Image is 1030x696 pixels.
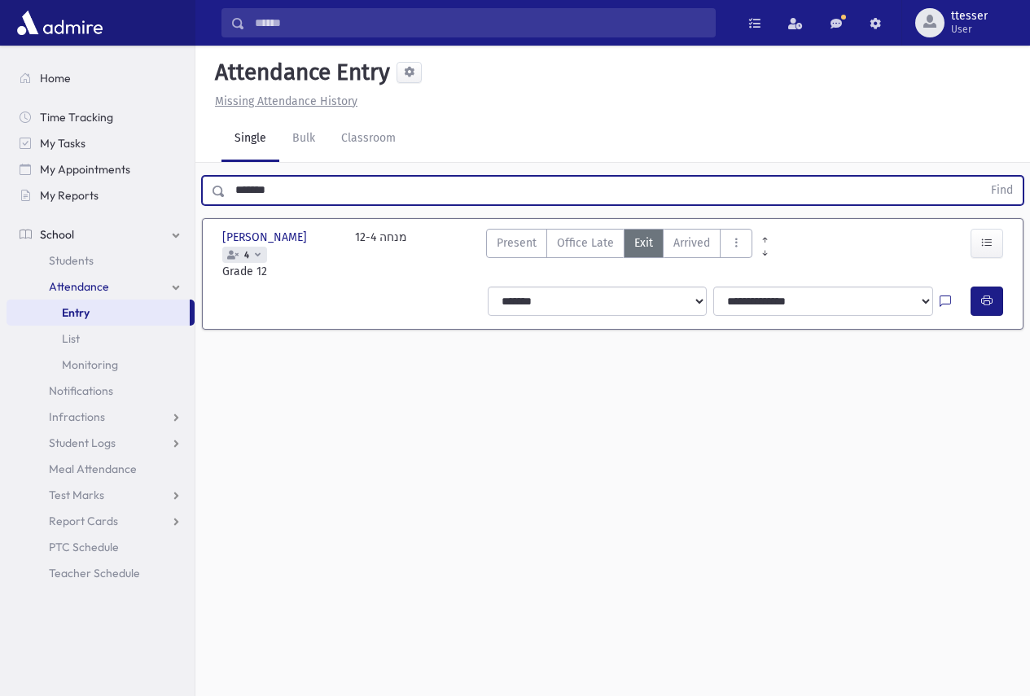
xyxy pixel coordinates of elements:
span: Grade 12 [222,263,339,280]
a: Teacher Schedule [7,560,195,586]
span: Exit [634,234,653,252]
span: Present [497,234,537,252]
span: Test Marks [49,488,104,502]
a: My Tasks [7,130,195,156]
button: Find [981,177,1023,204]
a: Single [221,116,279,162]
span: List [62,331,80,346]
span: My Appointments [40,162,130,177]
a: My Reports [7,182,195,208]
input: Search [245,8,715,37]
u: Missing Attendance History [215,94,357,108]
span: [PERSON_NAME] [222,229,310,246]
a: Missing Attendance History [208,94,357,108]
h5: Attendance Entry [208,59,390,86]
span: Time Tracking [40,110,113,125]
span: Monitoring [62,357,118,372]
span: Notifications [49,383,113,398]
a: Monitoring [7,352,195,378]
span: My Reports [40,188,99,203]
span: Entry [62,305,90,320]
div: AttTypes [486,229,752,280]
span: User [951,23,988,36]
span: Infractions [49,409,105,424]
a: PTC Schedule [7,534,195,560]
a: Students [7,247,195,274]
span: My Tasks [40,136,85,151]
a: Bulk [279,116,328,162]
div: 12-4 מנחה [355,229,407,280]
span: Office Late [557,234,614,252]
span: Students [49,253,94,268]
a: Notifications [7,378,195,404]
a: School [7,221,195,247]
span: Meal Attendance [49,462,137,476]
a: Time Tracking [7,104,195,130]
a: Test Marks [7,482,195,508]
a: List [7,326,195,352]
span: Student Logs [49,436,116,450]
span: ttesser [951,10,988,23]
span: Arrived [673,234,710,252]
a: Report Cards [7,508,195,534]
span: Report Cards [49,514,118,528]
a: Infractions [7,404,195,430]
span: 4 [241,250,252,260]
a: Classroom [328,116,409,162]
span: Home [40,71,71,85]
img: AdmirePro [13,7,107,39]
span: PTC Schedule [49,540,119,554]
a: Entry [7,300,190,326]
a: Student Logs [7,430,195,456]
span: Attendance [49,279,109,294]
a: Attendance [7,274,195,300]
a: Home [7,65,195,91]
span: Teacher Schedule [49,566,140,580]
a: Meal Attendance [7,456,195,482]
a: My Appointments [7,156,195,182]
span: School [40,227,74,242]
